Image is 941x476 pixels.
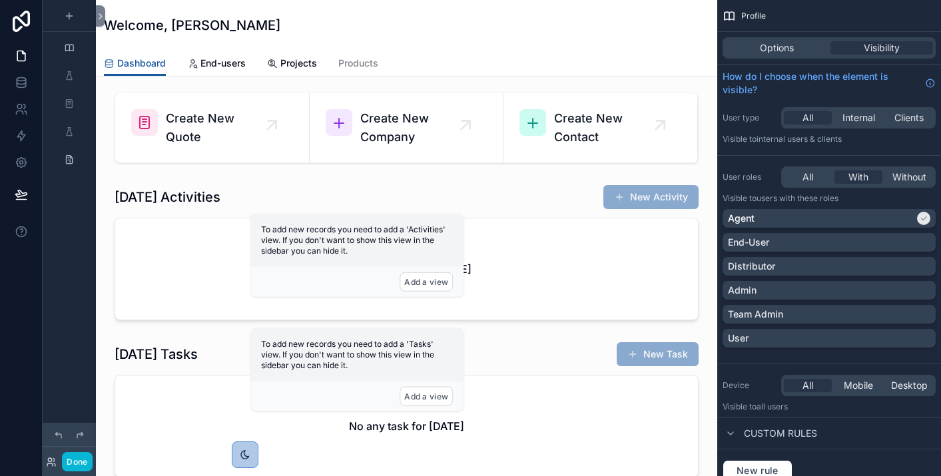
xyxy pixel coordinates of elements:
[723,70,920,97] span: How do I choose when the element is visible?
[280,57,317,70] span: Projects
[117,57,166,70] span: Dashboard
[741,11,766,21] span: Profile
[723,401,936,412] p: Visible to
[187,51,246,78] a: End-users
[757,401,788,411] span: all users
[723,380,776,391] label: Device
[723,113,776,123] label: User type
[400,272,453,292] button: Add a view
[400,387,453,406] button: Add a view
[728,236,769,249] p: End-User
[104,16,280,35] h1: Welcome, [PERSON_NAME]
[728,212,755,225] p: Agent
[891,379,928,392] span: Desktop
[728,308,783,321] p: Team Admin
[802,111,813,124] span: All
[723,172,776,182] label: User roles
[728,260,775,273] p: Distributor
[842,111,875,124] span: Internal
[723,134,936,144] p: Visible to
[844,379,873,392] span: Mobile
[104,51,166,77] a: Dashboard
[757,193,838,203] span: Users with these roles
[728,332,749,345] p: User
[261,224,446,256] span: To add new records you need to add a 'Activities' view. If you don't want to show this view in th...
[723,193,936,204] p: Visible to
[723,70,936,97] a: How do I choose when the element is visible?
[760,41,794,55] span: Options
[892,170,926,184] span: Without
[848,170,868,184] span: With
[200,57,246,70] span: End-users
[338,57,378,70] span: Products
[338,51,378,78] a: Products
[728,284,757,297] p: Admin
[757,134,842,144] span: Internal users & clients
[744,427,817,440] span: Custom rules
[802,170,813,184] span: All
[267,51,317,78] a: Projects
[864,41,900,55] span: Visibility
[894,111,924,124] span: Clients
[62,452,92,471] button: Done
[261,339,434,370] span: To add new records you need to add a 'Tasks' view. If you don't want to show this view in the sid...
[802,379,813,392] span: All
